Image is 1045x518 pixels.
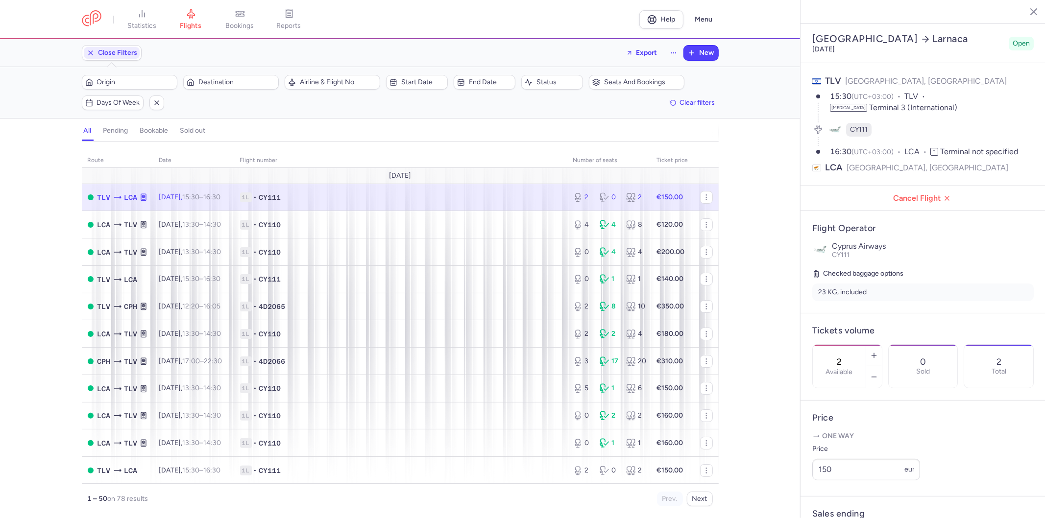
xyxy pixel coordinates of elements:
span: LCA [97,219,111,230]
span: 1L [240,356,252,366]
button: Days of week [82,95,144,110]
span: • [254,329,257,339]
button: Next [687,492,713,506]
div: 1 [600,274,618,284]
span: LCA [124,465,138,476]
span: LCA [97,438,111,448]
th: route [82,153,153,168]
div: 8 [600,302,618,311]
div: 2 [626,411,645,421]
span: TLV [97,465,111,476]
span: Terminal not specified [940,147,1018,156]
time: 22:30 [204,357,222,365]
span: – [183,220,221,229]
a: Help [639,10,683,29]
span: 1L [240,274,252,284]
strong: €350.00 [657,302,684,310]
div: 17 [600,356,618,366]
span: CY111 [259,466,281,475]
div: 2 [626,466,645,475]
li: 23 KG, included [812,283,1034,301]
div: 5 [573,383,592,393]
span: 4D2065 [259,302,286,311]
span: LCA [97,383,111,394]
span: – [183,439,221,447]
span: CY110 [259,329,281,339]
strong: 1 – 50 [88,494,108,503]
span: [DATE] [389,172,411,180]
h4: Flight Operator [812,223,1034,234]
input: --- [812,459,920,480]
span: LCA [97,329,111,339]
h5: Checked baggage options [812,268,1034,280]
span: TLV [124,247,138,258]
span: End date [469,78,512,86]
span: 4D2066 [259,356,286,366]
span: Destination [198,78,275,86]
a: bookings [216,9,265,30]
div: 1 [600,438,618,448]
span: TLV [124,329,138,339]
span: Seats and bookings [604,78,681,86]
button: Seats and bookings [589,75,684,90]
span: TLV [124,438,138,448]
time: 13:30 [183,330,200,338]
strong: €160.00 [657,411,683,420]
span: Close Filters [98,49,138,57]
span: 1L [240,383,252,393]
button: Airline & Flight No. [285,75,380,90]
h4: pending [103,126,128,135]
span: LCA [97,410,111,421]
span: CY110 [259,383,281,393]
span: on 78 results [108,494,148,503]
h4: all [84,126,92,135]
a: statistics [118,9,167,30]
span: 1L [240,302,252,311]
div: 2 [573,329,592,339]
strong: €150.00 [657,466,683,474]
div: 4 [573,220,592,230]
figure: CY airline logo [828,123,842,137]
time: 13:30 [183,411,200,420]
strong: €140.00 [657,275,684,283]
div: 1 [600,383,618,393]
h4: Price [812,412,1034,424]
span: TLV [124,219,138,230]
time: 15:30 [183,466,200,474]
time: 15:30 [830,92,851,101]
button: Export [620,45,664,61]
time: 15:30 [183,193,200,201]
span: LCA [904,146,930,158]
span: – [183,248,221,256]
span: Clear filters [680,99,715,106]
span: – [183,275,221,283]
h4: sold out [180,126,206,135]
span: CY111 [259,274,281,284]
span: T [930,148,938,156]
span: TLV [97,274,111,285]
label: Available [826,368,852,376]
h4: Tickets volume [812,325,1034,336]
span: CPH [124,301,138,312]
img: Cyprus Airways logo [812,242,828,258]
span: 1L [240,329,252,339]
span: • [254,411,257,421]
span: statistics [127,22,156,30]
span: • [254,438,257,448]
span: – [183,302,221,310]
div: 4 [626,329,645,339]
time: 14:30 [204,330,221,338]
span: – [183,384,221,392]
span: 1L [240,247,252,257]
div: 2 [573,302,592,311]
span: flights [180,22,202,30]
th: number of seats [567,153,651,168]
button: Start date [386,75,448,90]
div: 1 [626,274,645,284]
strong: €160.00 [657,439,683,447]
p: Sold [916,368,930,376]
time: [DATE] [812,45,835,53]
div: 2 [600,411,618,421]
span: LCA [97,247,111,258]
div: 2 [573,192,592,202]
